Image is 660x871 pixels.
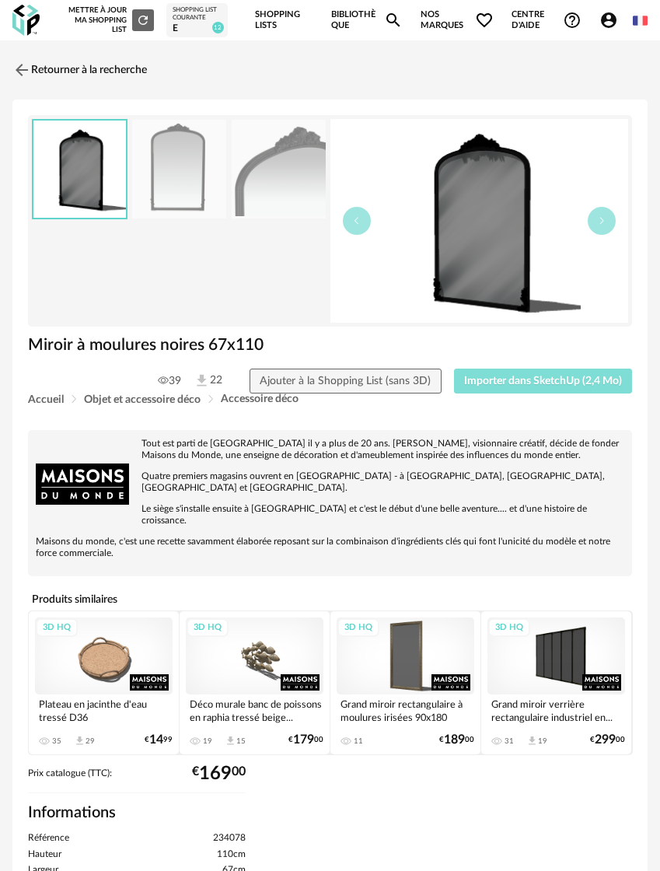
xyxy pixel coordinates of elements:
span: Heart Outline icon [475,11,494,30]
div: 3D HQ [337,618,379,638]
span: Refresh icon [136,16,150,24]
div: € 00 [590,735,625,745]
img: thumbnail.png [33,121,126,218]
img: Téléchargements [194,373,210,389]
div: Grand miroir rectangulaire à moulures irisées 90x180 [337,694,474,726]
img: thumbnail.png [330,119,629,323]
h1: Miroir à moulures noires 67x110 [28,334,632,355]
img: fr [633,13,648,28]
button: Ajouter à la Shopping List (sans 3D) [250,369,442,394]
a: 3D HQ Grand miroir verrière rectangulaire industriel en... 31 Download icon 19 €29900 [481,611,631,755]
span: 12 [212,22,224,33]
p: Tout est parti de [GEOGRAPHIC_DATA] il y a plus de 20 ans. [PERSON_NAME], visionnaire créatif, dé... [36,438,624,461]
span: Download icon [526,735,538,747]
div: 19 [538,736,547,746]
span: Ajouter à la Shopping List (sans 3D) [260,376,431,387]
div: 35 [52,736,61,746]
div: Prix catalogue (TTC): [28,768,246,793]
a: Retourner à la recherche [12,53,147,87]
img: svg+xml;base64,PHN2ZyB3aWR0aD0iMjQiIGhlaWdodD0iMjQiIHZpZXdCb3g9IjAgMCAyNCAyNCIgZmlsbD0ibm9uZSIgeG... [12,61,31,79]
div: 29 [86,736,95,746]
div: 15 [236,736,246,746]
a: 3D HQ Déco murale banc de poissons en raphia tressé beige... 19 Download icon 15 €17900 [180,611,330,755]
div: 3D HQ [36,618,78,638]
span: Account Circle icon [599,11,618,30]
span: Download icon [74,735,86,747]
div: Mettre à jour ma Shopping List [58,5,154,34]
div: Grand miroir verrière rectangulaire industriel en... [487,694,625,726]
span: Importer dans SketchUp (2,4 Mo) [464,376,622,387]
span: Download icon [225,735,236,747]
button: Importer dans SketchUp (2,4 Mo) [454,369,633,394]
div: 11 [354,736,363,746]
div: Breadcrumb [28,394,632,405]
span: 179 [293,735,314,745]
span: 234078 [213,832,246,845]
span: Magnify icon [384,11,403,30]
span: 110cm [217,848,246,861]
span: Référence [28,832,69,845]
span: Centre d'aideHelp Circle Outline icon [512,9,581,32]
span: Hauteur [28,848,61,861]
img: OXP [12,5,40,37]
div: € 99 [145,735,173,745]
span: Objet et accessoire déco [84,394,201,405]
span: 299 [595,735,616,745]
a: Shopping List courante e 12 [173,6,222,34]
a: 3D HQ Grand miroir rectangulaire à moulures irisées 90x180 11 €18900 [330,611,480,755]
h4: Produits similaires [28,589,632,610]
div: Shopping List courante [173,6,222,23]
div: 19 [203,736,212,746]
div: 3D HQ [488,618,530,638]
h2: Informations [28,803,246,823]
span: 169 [199,768,232,779]
p: Quatre premiers magasins ouvrent en [GEOGRAPHIC_DATA] - à [GEOGRAPHIC_DATA], [GEOGRAPHIC_DATA], [... [36,470,624,494]
span: 39 [158,374,181,388]
span: Accessoire déco [221,394,299,404]
div: 3D HQ [187,618,229,638]
div: e [173,23,222,35]
span: Accueil [28,394,64,405]
a: 3D HQ Plateau en jacinthe d'eau tressé D36 35 Download icon 29 €1499 [29,611,179,755]
span: 22 [194,373,222,389]
img: miroir-a-moulures-noires-67x110-1000-5-9-234078_3.jpg [232,120,326,219]
div: € 00 [192,768,246,779]
div: Plateau en jacinthe d'eau tressé D36 [35,694,173,726]
div: 31 [505,736,514,746]
div: € 00 [288,735,323,745]
span: Help Circle Outline icon [563,11,581,30]
img: miroir-a-moulures-noires-67x110-1000-5-9-234078_2.jpg [132,120,226,219]
span: 189 [444,735,465,745]
p: Le siège s'installe ensuite à [GEOGRAPHIC_DATA] et c'est le début d'une belle aventure.... et d'u... [36,503,624,526]
div: Déco murale banc de poissons en raphia tressé beige... [186,694,323,726]
span: Account Circle icon [599,11,625,30]
span: 14 [149,735,163,745]
div: € 00 [439,735,474,745]
p: Maisons du monde, c'est une recette savamment élaborée reposant sur la combinaison d'ingrédients ... [36,536,624,559]
img: brand logo [36,438,129,531]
